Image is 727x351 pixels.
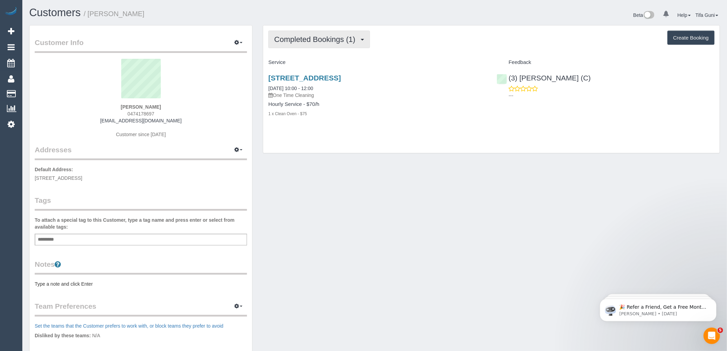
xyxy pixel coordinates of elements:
a: [STREET_ADDRESS] [268,74,341,82]
small: 1 x Clean Oven - $75 [268,111,307,116]
iframe: Intercom notifications message [590,284,727,332]
span: 🎉 Refer a Friend, Get a Free Month! 🎉 Love Automaid? Share the love! When you refer a friend who ... [30,20,118,94]
label: To attach a special tag to this Customer, type a tag name and press enter or select from availabl... [35,217,247,230]
iframe: Intercom live chat [704,328,720,344]
a: Customers [29,7,81,19]
span: Customer since [DATE] [116,132,166,137]
a: [DATE] 10:00 - 12:00 [268,86,313,91]
a: Beta [633,12,655,18]
legend: Customer Info [35,37,247,53]
a: Tifa Guni [696,12,718,18]
p: One Time Cleaning [268,92,486,99]
h4: Feedback [497,59,715,65]
span: 0474178697 [127,111,154,117]
img: New interface [643,11,655,20]
button: Completed Bookings (1) [268,31,370,48]
span: 5 [718,328,723,333]
a: [EMAIL_ADDRESS][DOMAIN_NAME] [100,118,182,123]
legend: Notes [35,259,247,275]
p: Message from Ellie, sent 2w ago [30,26,119,33]
p: --- [509,92,715,99]
button: Create Booking [668,31,715,45]
img: Automaid Logo [4,7,18,17]
h4: Hourly Service - $70/h [268,101,486,107]
span: [STREET_ADDRESS] [35,175,82,181]
small: / [PERSON_NAME] [84,10,145,18]
label: Default Address: [35,166,73,173]
legend: Tags [35,195,247,211]
a: (3) [PERSON_NAME] (C) [497,74,591,82]
legend: Team Preferences [35,301,247,317]
pre: Type a note and click Enter [35,281,247,287]
span: N/A [92,333,100,338]
span: Completed Bookings (1) [274,35,359,44]
a: Help [678,12,691,18]
label: Disliked by these teams: [35,332,91,339]
a: Set the teams that the Customer prefers to work with, or block teams they prefer to avoid [35,323,223,329]
strong: [PERSON_NAME] [121,104,161,110]
h4: Service [268,59,486,65]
